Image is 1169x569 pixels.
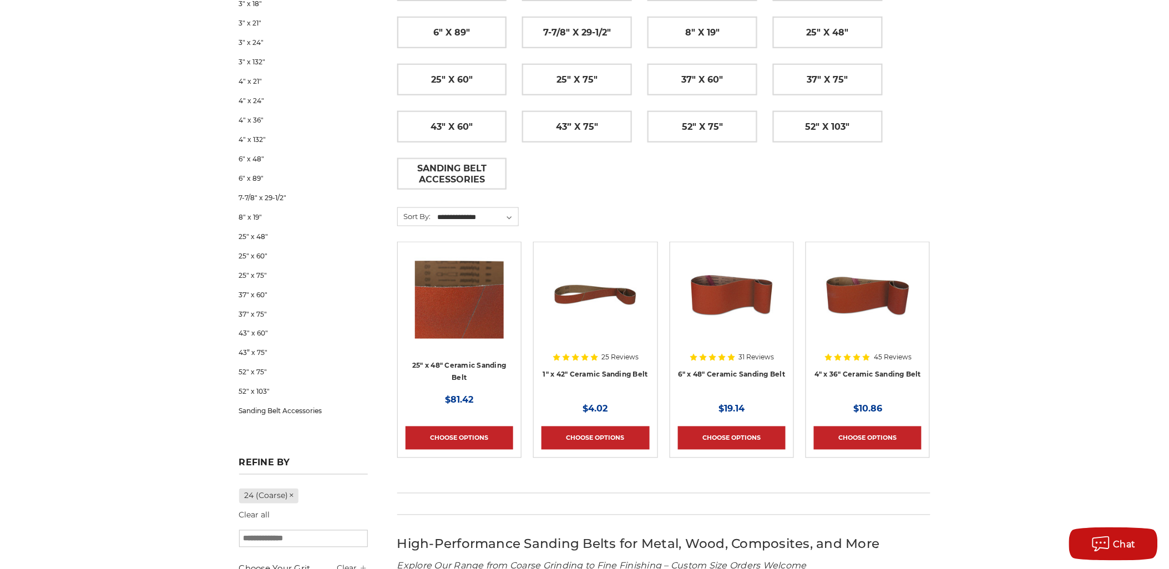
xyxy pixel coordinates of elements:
a: 4" x 21" [239,72,368,91]
button: Chat [1069,527,1158,561]
a: 43" x 60" [239,324,368,343]
a: 37" x 75" [773,64,882,95]
span: 43” x 75" [556,118,598,136]
img: 6" x 48" Ceramic Sanding Belt [687,250,776,339]
a: 25" x 60" [398,64,507,95]
a: 6" x 48" [239,149,368,169]
img: 4" x 36" Ceramic Sanding Belt [823,250,912,339]
a: Choose Options [406,426,513,450]
a: Choose Options [542,426,649,450]
span: 25" x 60" [431,70,473,89]
a: 43” x 75" [239,343,368,363]
a: Choose Options [678,426,786,450]
span: $10.86 [853,404,882,414]
a: 25" x 75" [523,64,631,95]
span: 37" x 60" [682,70,723,89]
a: 4" x 36" Ceramic Sanding Belt [814,250,922,358]
span: 7-7/8" x 29-1/2" [543,23,611,42]
a: 1" x 42" Ceramic Sanding Belt [543,370,648,379]
a: 25" x 48" Ceramic Sanding Belt [412,362,506,383]
a: 25" x 48" [239,227,368,246]
a: 4" x 132" [239,130,368,149]
a: 25" x 48" [773,17,882,48]
a: 7-7/8" x 29-1/2" [239,188,368,207]
span: 25" x 75" [556,70,598,89]
a: 3" x 24" [239,33,368,52]
span: 31 Reviews [739,354,775,361]
label: Sort By: [398,208,431,225]
span: 25 Reviews [602,354,639,361]
a: 37" x 60" [648,64,757,95]
a: 24 (Coarse) [239,489,299,504]
a: 43” x 75" [523,111,631,142]
span: 45 Reviews [874,354,912,361]
a: 52" x 103" [239,382,368,402]
a: 6" x 48" Ceramic Sanding Belt [678,250,786,358]
a: 8" x 19" [648,17,757,48]
span: 52" x 103" [806,118,850,136]
h2: High-Performance Sanding Belts for Metal, Wood, Composites, and More [397,535,930,554]
a: 3" x 21" [239,13,368,33]
span: 43" x 60" [431,118,473,136]
span: 25" x 48" [807,23,849,42]
a: 1" x 42" Ceramic Belt [542,250,649,358]
img: 25" x 48" Ceramic Sanding Belt [415,250,504,339]
a: Choose Options [814,426,922,450]
span: 52" x 75" [682,118,723,136]
a: 25" x 60" [239,246,368,266]
a: 8" x 19" [239,207,368,227]
span: Chat [1114,539,1136,550]
a: 4" x 24" [239,91,368,110]
span: 6" x 89" [433,23,470,42]
select: Sort By: [436,209,519,226]
a: Sanding Belt Accessories [398,159,507,189]
span: 8" x 19" [685,23,720,42]
span: $81.42 [445,395,473,405]
a: 25" x 75" [239,266,368,285]
a: Sanding Belt Accessories [239,402,368,421]
span: $19.14 [718,404,745,414]
img: 1" x 42" Ceramic Belt [551,250,640,339]
h5: Refine by [239,458,368,475]
a: 52" x 75" [648,111,757,142]
span: 37" x 75" [807,70,848,89]
a: 52" x 75" [239,363,368,382]
a: 37" x 75" [239,304,368,324]
a: 52" x 103" [773,111,882,142]
span: $4.02 [583,404,608,414]
a: 3" x 132" [239,52,368,72]
a: 43" x 60" [398,111,507,142]
a: 4" x 36" [239,110,368,130]
a: 4" x 36" Ceramic Sanding Belt [814,370,921,379]
a: 6" x 89" [398,17,507,48]
a: 37" x 60" [239,285,368,304]
a: 25" x 48" Ceramic Sanding Belt [406,250,513,358]
a: 7-7/8" x 29-1/2" [523,17,631,48]
a: 6" x 48" Ceramic Sanding Belt [678,370,785,379]
a: Clear all [239,510,270,520]
a: 6" x 89" [239,169,368,188]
